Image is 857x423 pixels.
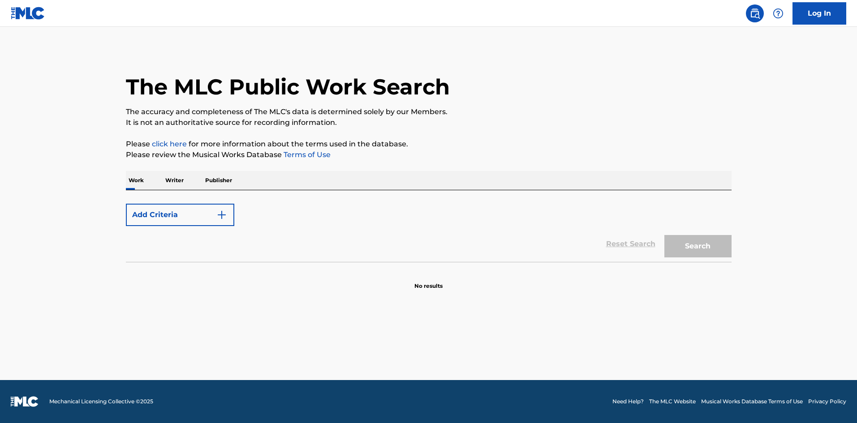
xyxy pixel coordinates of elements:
p: Writer [163,171,186,190]
span: Mechanical Licensing Collective © 2025 [49,397,153,406]
p: No results [414,271,443,290]
img: MLC Logo [11,7,45,20]
img: 9d2ae6d4665cec9f34b9.svg [216,209,227,220]
a: Need Help? [612,397,644,406]
a: Privacy Policy [808,397,846,406]
img: search [749,8,760,19]
a: Terms of Use [282,150,331,159]
img: help [773,8,784,19]
a: Public Search [746,4,764,22]
img: logo [11,396,39,407]
p: Please review the Musical Works Database [126,150,732,160]
div: Help [769,4,787,22]
h1: The MLC Public Work Search [126,73,450,100]
a: Log In [792,2,846,25]
p: The accuracy and completeness of The MLC's data is determined solely by our Members. [126,107,732,117]
a: The MLC Website [649,397,696,406]
p: Publisher [202,171,235,190]
p: It is not an authoritative source for recording information. [126,117,732,128]
p: Work [126,171,146,190]
p: Please for more information about the terms used in the database. [126,139,732,150]
a: Musical Works Database Terms of Use [701,397,803,406]
button: Add Criteria [126,204,234,226]
form: Search Form [126,199,732,262]
a: click here [152,140,187,148]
